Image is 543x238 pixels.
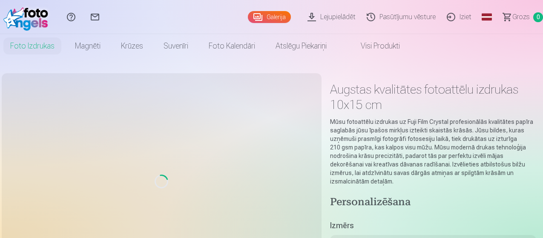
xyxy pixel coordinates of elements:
h5: Izmērs [330,220,536,232]
p: Mūsu fotoattēlu izdrukas uz Fuji Film Crystal profesionālās kvalitātes papīra saglabās jūsu īpašo... [330,118,536,186]
h4: Personalizēšana [330,196,536,209]
a: Suvenīri [153,34,198,58]
a: Foto kalendāri [198,34,265,58]
a: Atslēgu piekariņi [265,34,337,58]
a: Magnēti [65,34,111,58]
a: Galerija [248,11,291,23]
span: Grozs [512,12,530,22]
a: Visi produkti [337,34,410,58]
img: /fa1 [3,3,52,31]
span: 0 [533,12,543,22]
h1: Augstas kvalitātes fotoattēlu izdrukas 10x15 cm [330,82,536,112]
a: Krūzes [111,34,153,58]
